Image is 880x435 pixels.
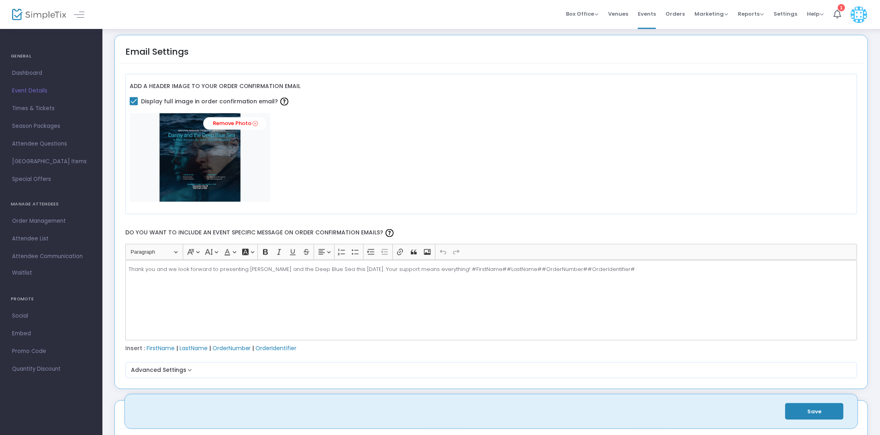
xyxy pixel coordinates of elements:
span: Insert : [125,344,145,352]
div: Editor toolbar [125,244,858,260]
span: Paragraph [131,247,172,257]
p: Thank you and we look forward to presenting [PERSON_NAME] and the Deep Blue Sea this [DATE]. Your... [129,265,853,273]
label: Add a header image to your order confirmation email [130,78,301,95]
span: Events [638,4,656,24]
span: Special Offers [12,174,90,185]
span: Embed [12,328,90,339]
span: | [209,344,211,352]
button: Advanced Settings [129,365,196,375]
span: [GEOGRAPHIC_DATA] Items [12,156,90,167]
img: question-mark [386,229,394,237]
span: | [176,344,178,352]
span: Orders [666,4,685,24]
div: Rich Text Editor, main [125,260,858,341]
button: Paragraph [127,246,181,258]
span: Reports [738,10,764,18]
span: Social [12,311,90,321]
span: Attendee Communication [12,251,90,262]
h4: GENERAL [11,48,92,64]
span: Quantity Discount [12,364,90,374]
span: Event Details [12,86,90,96]
span: LastName [180,344,208,352]
button: Save [785,403,843,420]
span: Order Management [12,216,90,226]
a: Remove Photo [203,117,266,130]
div: Email Settings [125,45,189,69]
span: Attendee List [12,234,90,244]
h4: MANAGE ATTENDEES [11,196,92,212]
img: question-mark [280,98,288,106]
span: OrderIdentifier [256,344,297,352]
label: Do you want to include an event specific message on order confirmation emails? [121,222,861,244]
span: FirstName [147,344,175,352]
span: OrderNumber [212,344,251,352]
span: Display full image in order confirmation email? [141,94,290,108]
img: CleanShot2025-09-19at16.56.30.png [130,113,270,202]
span: Help [807,10,824,18]
span: Attendee Questions [12,139,90,149]
span: Marketing [694,10,728,18]
span: Season Packages [12,121,90,131]
span: Settings [774,4,797,24]
span: Dashboard [12,68,90,78]
div: 1 [838,4,845,11]
span: Times & Tickets [12,103,90,114]
span: Promo Code [12,346,90,357]
span: Venues [608,4,628,24]
h4: PROMOTE [11,291,92,307]
span: Waitlist [12,269,32,277]
span: | [253,344,254,352]
span: Box Office [566,10,598,18]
